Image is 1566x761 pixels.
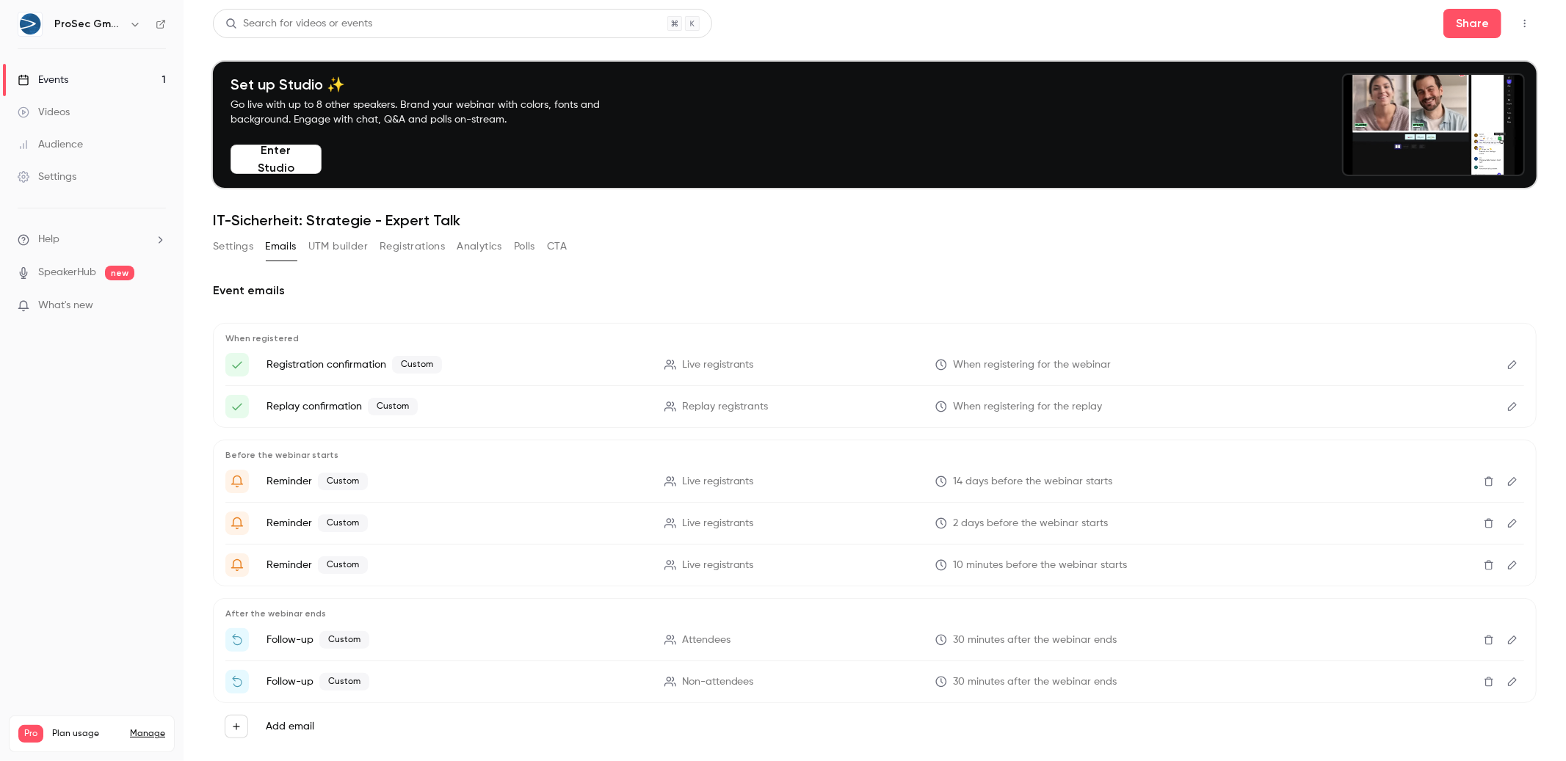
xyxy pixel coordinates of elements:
[318,556,368,574] span: Custom
[52,728,121,740] span: Plan usage
[953,558,1127,573] span: 10 minutes before the webinar starts
[225,16,372,32] div: Search for videos or events
[267,673,647,691] p: Follow-up
[225,511,1524,535] li: Nur noch 2 Tage: IT-Sicherheit: Strategie - Expert Talk– hier ist Ihr Zugangslink
[682,674,754,690] span: Non-attendees
[953,357,1111,373] span: When registering for the webinar
[682,357,754,373] span: Live registrants
[18,137,83,152] div: Audience
[1477,470,1501,493] button: Delete
[392,356,442,374] span: Custom
[1477,628,1501,652] button: Delete
[267,514,647,532] p: Reminder
[266,719,314,734] label: Add email
[368,398,418,415] span: Custom
[267,473,647,490] p: Reminder
[213,235,253,258] button: Settings
[18,105,70,120] div: Videos
[953,399,1102,415] span: When registering for the replay
[267,356,647,374] p: Registration confirmation
[682,633,731,648] span: Attendees
[1477,511,1501,535] button: Delete
[1477,670,1501,693] button: Delete
[18,170,76,184] div: Settings
[953,633,1117,648] span: 30 minutes after the webinar ends
[225,449,1524,461] p: Before the webinar starts
[225,332,1524,344] p: When registered
[953,674,1117,690] span: 30 minutes after the webinar ends
[1477,553,1501,577] button: Delete
[231,76,634,93] h4: Set up Studio ✨
[457,235,502,258] button: Analytics
[18,12,42,36] img: ProSec GmbH
[225,395,1524,418] li: Sie sind dabei – Replay: {{ event_name }}!
[225,608,1524,619] p: After the webinar ends
[231,98,634,127] p: Go live with up to 8 other speakers. Brand your webinar with colors, fonts and background. Engage...
[225,553,1524,577] li: Der {{ event_name }} startet gleich!
[1501,511,1524,535] button: Edit
[682,558,754,573] span: Live registrants
[318,473,368,490] span: Custom
[213,211,1537,229] h1: IT-Sicherheit: Strategie - Expert Talk
[1501,353,1524,376] button: Edit
[514,235,535,258] button: Polls
[267,398,647,415] p: Replay confirmation
[953,474,1112,489] span: 14 days before the webinar starts
[547,235,567,258] button: CTA
[54,17,123,32] h6: ProSec GmbH
[225,670,1524,693] li: {{ event_name }}verpasst? Aufzeichnung ansehen
[682,516,754,531] span: Live registrants
[267,631,647,649] p: Follow-up
[682,474,754,489] span: Live registrants
[213,282,1537,299] h2: Event emails
[38,232,59,247] span: Help
[682,399,769,415] span: Replay registrants
[1501,395,1524,418] button: Edit
[267,556,647,574] p: Reminder
[1501,470,1524,493] button: Edit
[319,673,369,691] span: Custom
[18,725,43,743] span: Pro
[1501,628,1524,652] button: Edit
[953,516,1108,531] span: 2 days before the webinar starts
[18,232,166,247] li: help-dropdown-opener
[319,631,369,649] span: Custom
[1501,670,1524,693] button: Edit
[38,298,93,313] span: What's new
[318,514,368,532] span: Custom
[1501,553,1524,577] button: Edit
[231,145,322,174] button: Enter Studio
[308,235,368,258] button: UTM builder
[18,73,68,87] div: Events
[105,266,134,280] span: new
[380,235,445,258] button: Registrations
[38,265,96,280] a: SpeakerHub
[225,470,1524,493] li: In zwei Wochen: IT-Sicherheit: Strategie - Expert Talk – Ihr Zugang
[265,235,296,258] button: Emails
[225,353,1524,376] li: Sie sind dabei –IT-Sicherheit: Strategie - Expert Talk am 23.09. um 10:00 Uhr
[225,628,1524,652] li: Und jetzt? Ihre nächsten Schritte nach dem {{ event_name }}
[1443,9,1501,38] button: Share
[130,728,165,740] a: Manage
